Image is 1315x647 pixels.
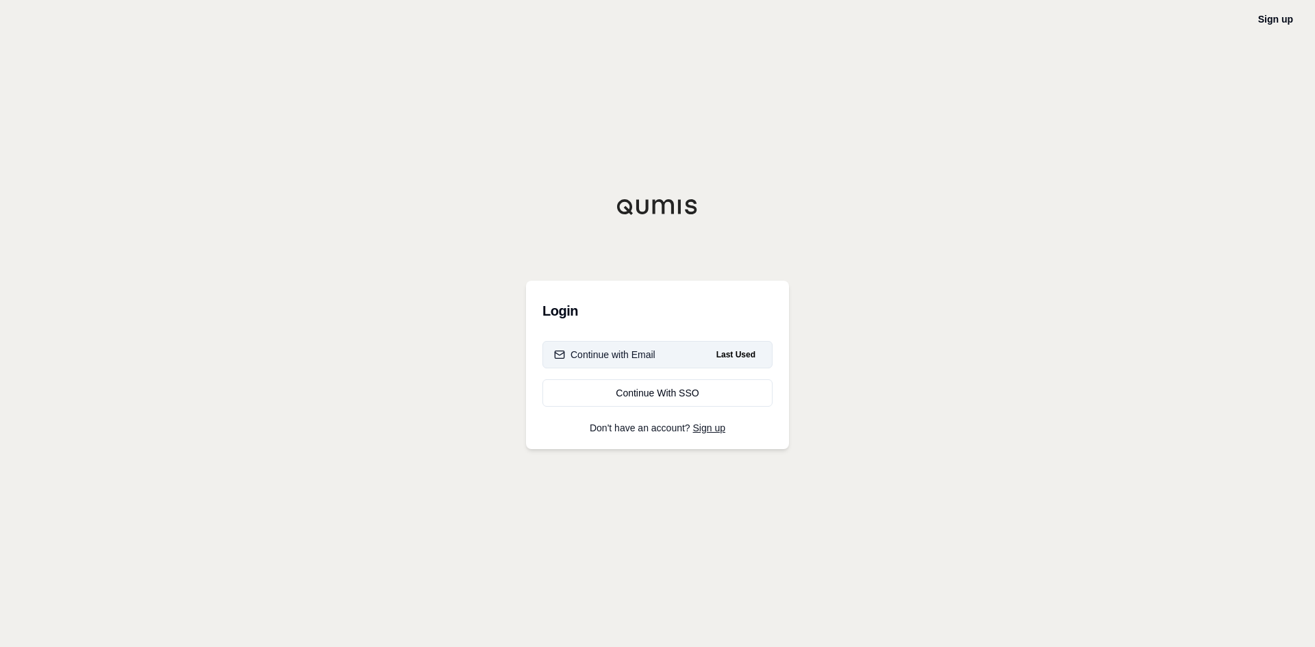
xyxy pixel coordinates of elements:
[542,423,773,433] p: Don't have an account?
[711,346,761,363] span: Last Used
[542,341,773,368] button: Continue with EmailLast Used
[616,199,699,215] img: Qumis
[554,386,761,400] div: Continue With SSO
[542,379,773,407] a: Continue With SSO
[1258,14,1293,25] a: Sign up
[554,348,655,361] div: Continue with Email
[693,422,725,433] a: Sign up
[542,297,773,325] h3: Login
